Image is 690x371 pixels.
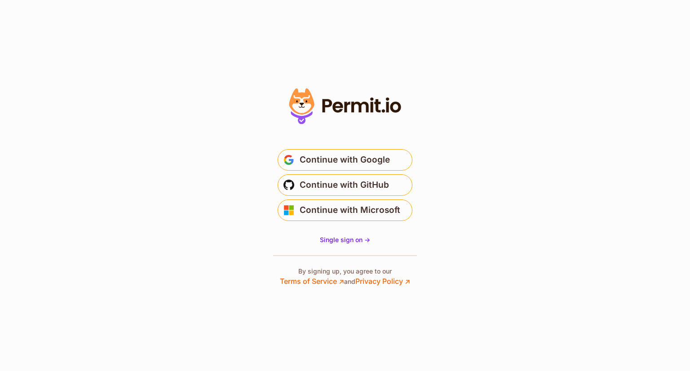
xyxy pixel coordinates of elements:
[355,277,410,286] a: Privacy Policy ↗
[278,174,412,196] button: Continue with GitHub
[300,153,390,167] span: Continue with Google
[300,178,389,192] span: Continue with GitHub
[280,277,344,286] a: Terms of Service ↗
[320,235,370,244] a: Single sign on ->
[278,199,412,221] button: Continue with Microsoft
[280,267,410,287] p: By signing up, you agree to our and
[320,236,370,243] span: Single sign on ->
[278,149,412,171] button: Continue with Google
[300,203,400,217] span: Continue with Microsoft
